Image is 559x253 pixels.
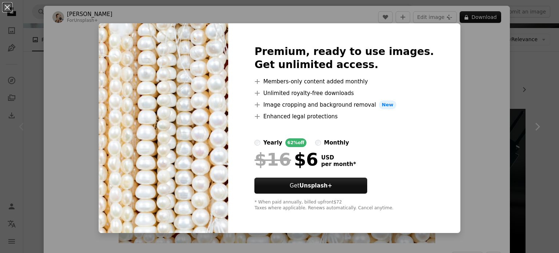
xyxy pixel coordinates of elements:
div: * When paid annually, billed upfront $72 Taxes where applicable. Renews automatically. Cancel any... [254,199,434,211]
span: USD [321,154,356,161]
input: monthly [315,140,321,146]
button: GetUnsplash+ [254,178,367,194]
strong: Unsplash+ [300,182,332,189]
span: per month * [321,161,356,167]
li: Unlimited royalty-free downloads [254,89,434,98]
h2: Premium, ready to use images. Get unlimited access. [254,45,434,71]
div: 62% off [285,138,307,147]
img: premium_photo-1675179745474-237f55f9cc6a [99,23,228,233]
li: Enhanced legal protections [254,112,434,121]
input: yearly62%off [254,140,260,146]
div: $6 [254,150,318,169]
div: yearly [263,138,282,147]
li: Members-only content added monthly [254,77,434,86]
span: New [379,100,396,109]
span: $16 [254,150,291,169]
div: monthly [324,138,349,147]
li: Image cropping and background removal [254,100,434,109]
